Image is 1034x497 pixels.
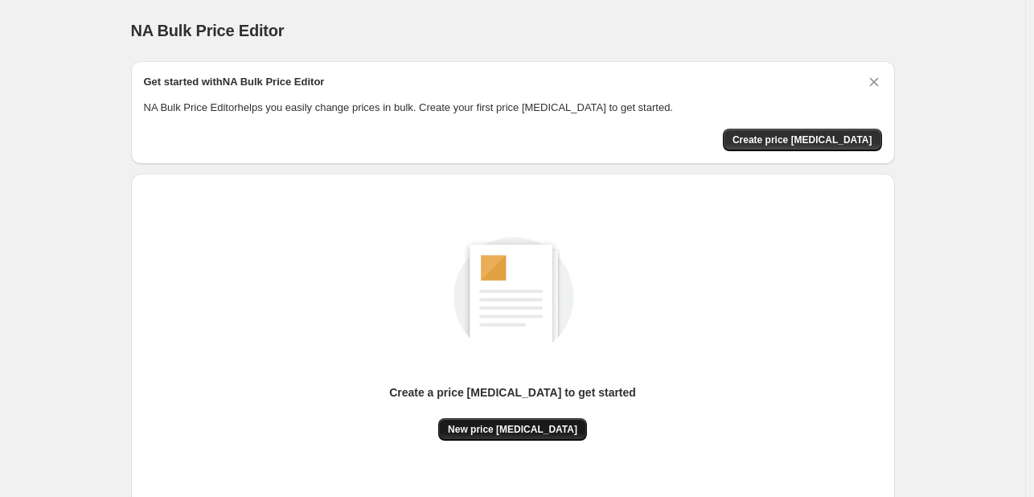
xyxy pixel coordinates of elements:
[448,423,577,436] span: New price [MEDICAL_DATA]
[389,384,636,400] p: Create a price [MEDICAL_DATA] to get started
[131,22,285,39] span: NA Bulk Price Editor
[438,418,587,441] button: New price [MEDICAL_DATA]
[723,129,882,151] button: Create price change job
[144,100,882,116] p: NA Bulk Price Editor helps you easily change prices in bulk. Create your first price [MEDICAL_DAT...
[866,74,882,90] button: Dismiss card
[732,133,872,146] span: Create price [MEDICAL_DATA]
[144,74,325,90] h2: Get started with NA Bulk Price Editor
